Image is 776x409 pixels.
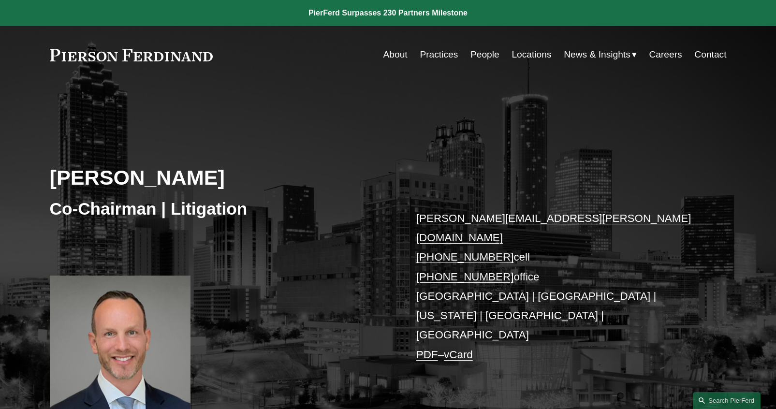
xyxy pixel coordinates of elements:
a: [PHONE_NUMBER] [416,251,514,263]
a: Contact [694,45,726,64]
a: [PERSON_NAME][EMAIL_ADDRESS][PERSON_NAME][DOMAIN_NAME] [416,212,691,244]
a: People [470,45,499,64]
h3: Co-Chairman | Litigation [50,198,388,219]
a: Careers [649,45,682,64]
a: Search this site [693,392,761,409]
a: PDF [416,349,438,361]
a: vCard [444,349,473,361]
a: Practices [420,45,458,64]
h2: [PERSON_NAME] [50,165,388,190]
a: About [383,45,408,64]
a: Locations [512,45,551,64]
p: cell office [GEOGRAPHIC_DATA] | [GEOGRAPHIC_DATA] | [US_STATE] | [GEOGRAPHIC_DATA] | [GEOGRAPHIC_... [416,209,698,365]
a: folder dropdown [564,45,637,64]
span: News & Insights [564,46,630,63]
a: [PHONE_NUMBER] [416,271,514,283]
